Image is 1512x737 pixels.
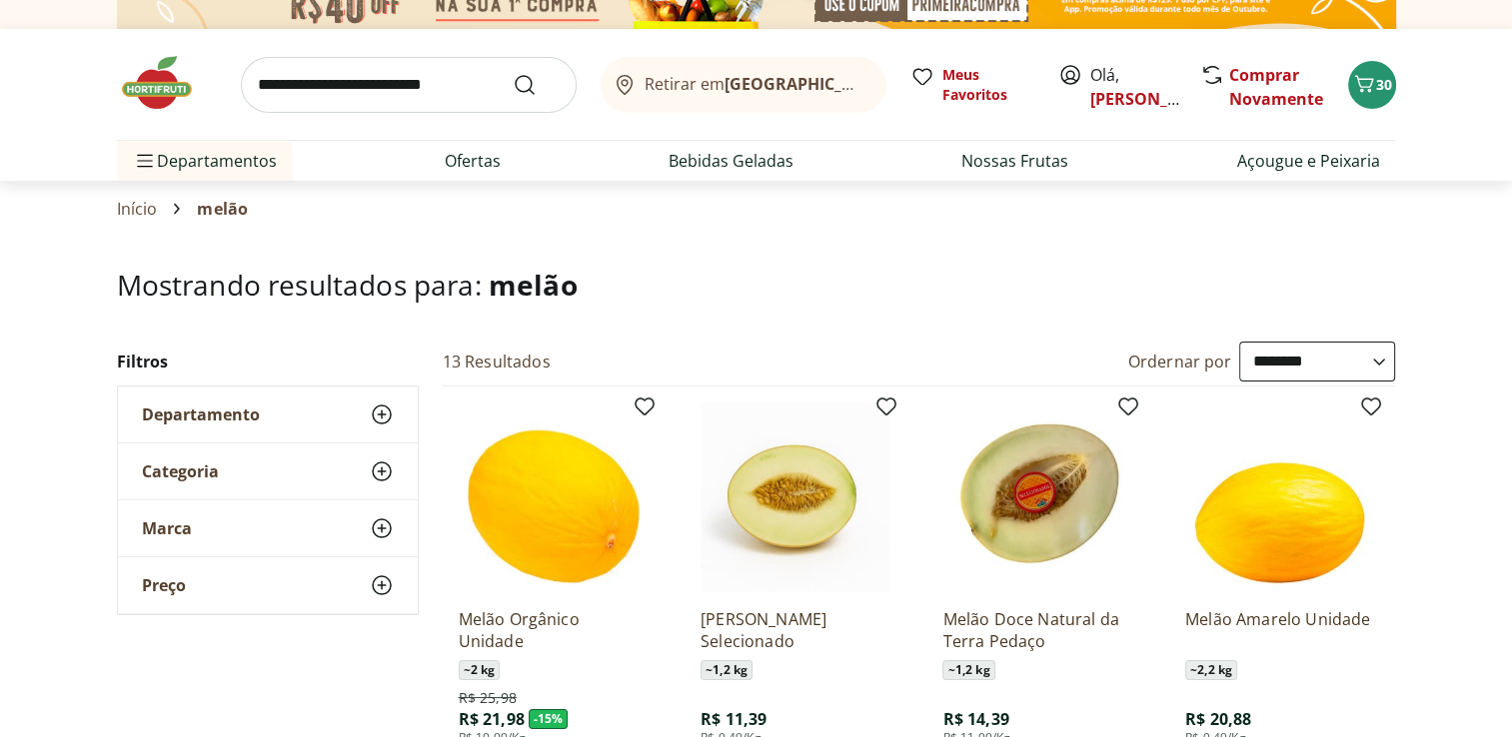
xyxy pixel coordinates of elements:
[118,443,418,499] button: Categoria
[645,75,865,93] span: Retirar em
[1185,608,1375,652] a: Melão Amarelo Unidade
[942,708,1008,730] span: R$ 14,39
[118,500,418,556] button: Marca
[1229,64,1323,110] a: Comprar Novamente
[1237,149,1380,173] a: Açougue e Peixaria
[601,57,886,113] button: Retirar em[GEOGRAPHIC_DATA]/[GEOGRAPHIC_DATA]
[1185,402,1375,592] img: Melão Amarelo Unidade
[459,708,525,730] span: R$ 21,98
[942,608,1132,652] a: Melão Doce Natural da Terra Pedaço
[910,65,1034,105] a: Meus Favoritos
[701,608,890,652] a: [PERSON_NAME] Selecionado
[117,342,419,381] h2: Filtros
[701,708,766,730] span: R$ 11,39
[117,269,1396,301] h1: Mostrando resultados para:
[513,73,561,97] button: Submit Search
[117,200,158,218] a: Início
[445,149,501,173] a: Ofertas
[1348,61,1396,109] button: Carrinho
[1185,660,1237,680] span: ~ 2,2 kg
[459,688,517,708] span: R$ 25,98
[197,200,248,218] span: melão
[725,73,1061,95] b: [GEOGRAPHIC_DATA]/[GEOGRAPHIC_DATA]
[961,149,1068,173] a: Nossas Frutas
[459,402,649,592] img: Melão Orgânico Unidade
[669,149,793,173] a: Bebidas Geladas
[1090,88,1220,110] a: [PERSON_NAME]
[142,404,260,424] span: Departamento
[117,53,217,113] img: Hortifruti
[1185,708,1251,730] span: R$ 20,88
[443,351,551,372] h2: 13 Resultados
[942,402,1132,592] img: Melão Doce Natural da Terra Pedaço
[142,461,219,481] span: Categoria
[529,709,569,729] span: - 15 %
[701,660,753,680] span: ~ 1,2 kg
[701,402,890,592] img: Melão Amarelo Selecionado
[133,137,277,185] span: Departamentos
[133,137,157,185] button: Menu
[118,386,418,442] button: Departamento
[241,57,577,113] input: search
[142,518,192,538] span: Marca
[1090,63,1179,111] span: Olá,
[1376,75,1392,94] span: 30
[1128,351,1232,372] label: Ordernar por
[459,608,649,652] a: Melão Orgânico Unidade
[142,575,186,595] span: Preço
[942,65,1034,105] span: Meus Favoritos
[459,660,501,680] span: ~ 2 kg
[118,557,418,613] button: Preço
[489,266,578,304] span: melão
[942,660,994,680] span: ~ 1,2 kg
